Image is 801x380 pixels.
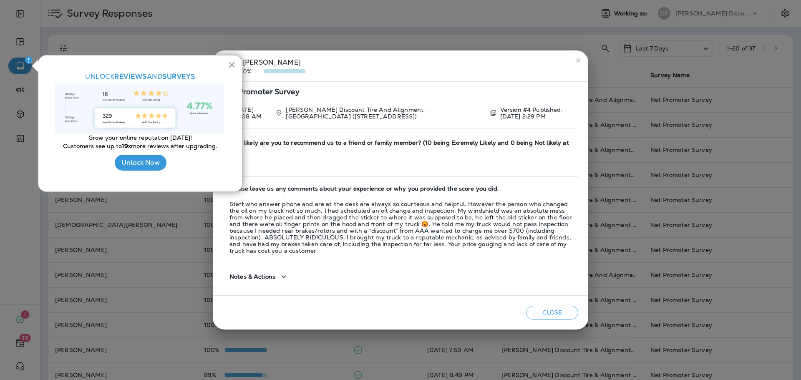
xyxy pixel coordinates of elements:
span: Notes & Actions [229,273,275,280]
button: Close [228,58,236,71]
span: Customers see up to [63,142,122,150]
p: 1 [223,161,578,168]
p: Aug 25, 2025 10:08 AM [233,106,269,120]
p: Version #4 Published: [DATE] 2:29 PM [500,106,578,120]
span: 1. How likely are you to recommend us to a friend or family member? (10 being Exremely Likely and... [223,139,578,154]
div: [PERSON_NAME] [243,57,305,75]
strong: SURVEYS [162,72,195,81]
p: Grow your online reputation [DATE]! [55,134,225,142]
strong: 19x [122,142,131,150]
strong: Reviews [114,72,147,81]
p: [PERSON_NAME] Discount Tire And Alignment - [GEOGRAPHIC_DATA] ([STREET_ADDRESS]) [286,106,483,120]
p: Staff who answer phone and are at the desk are always so courteous and helpful. However the perso... [223,201,578,254]
span: more reviews after upgrading. [131,142,217,150]
span: 2. Please leave us any comments about your experience or why you provided the score you did. [223,185,578,192]
span: and [147,72,163,81]
span: UNLOCK [85,72,114,81]
span: Net Promoter Survey [223,88,578,96]
button: Close [526,306,578,320]
button: close [572,54,585,67]
p: 0% [243,68,264,75]
button: Unlock Now [115,155,166,171]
